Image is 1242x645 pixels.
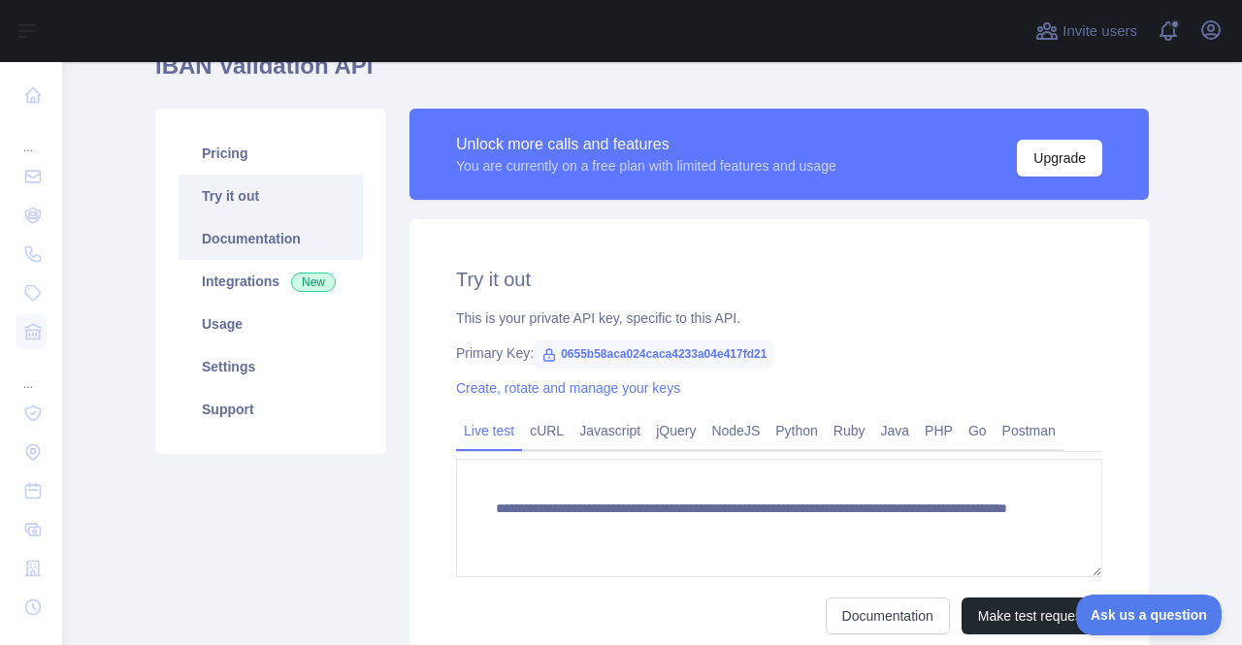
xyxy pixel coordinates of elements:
[873,415,918,446] a: Java
[1062,20,1137,43] span: Invite users
[16,116,47,155] div: ...
[155,50,1149,97] h1: IBAN Validation API
[703,415,768,446] a: NodeJS
[179,217,363,260] a: Documentation
[1031,16,1141,47] button: Invite users
[648,415,703,446] a: jQuery
[768,415,826,446] a: Python
[456,415,522,446] a: Live test
[179,388,363,431] a: Support
[179,132,363,175] a: Pricing
[456,343,1102,363] div: Primary Key:
[291,273,336,292] span: New
[534,339,774,369] span: 0655b58aca024caca4233a04e417fd21
[456,308,1102,328] div: This is your private API key, specific to this API.
[179,260,363,303] a: Integrations New
[456,133,836,156] div: Unlock more calls and features
[179,345,363,388] a: Settings
[961,415,995,446] a: Go
[179,303,363,345] a: Usage
[16,353,47,392] div: ...
[995,415,1063,446] a: Postman
[917,415,961,446] a: PHP
[522,415,572,446] a: cURL
[456,266,1102,293] h2: Try it out
[572,415,648,446] a: Javascript
[456,156,836,176] div: You are currently on a free plan with limited features and usage
[826,597,950,634] a: Documentation
[962,597,1102,634] button: Make test request
[456,380,680,396] a: Create, rotate and manage your keys
[179,175,363,217] a: Try it out
[1076,595,1223,635] iframe: Toggle Customer Support
[826,415,873,446] a: Ruby
[1017,140,1102,177] button: Upgrade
